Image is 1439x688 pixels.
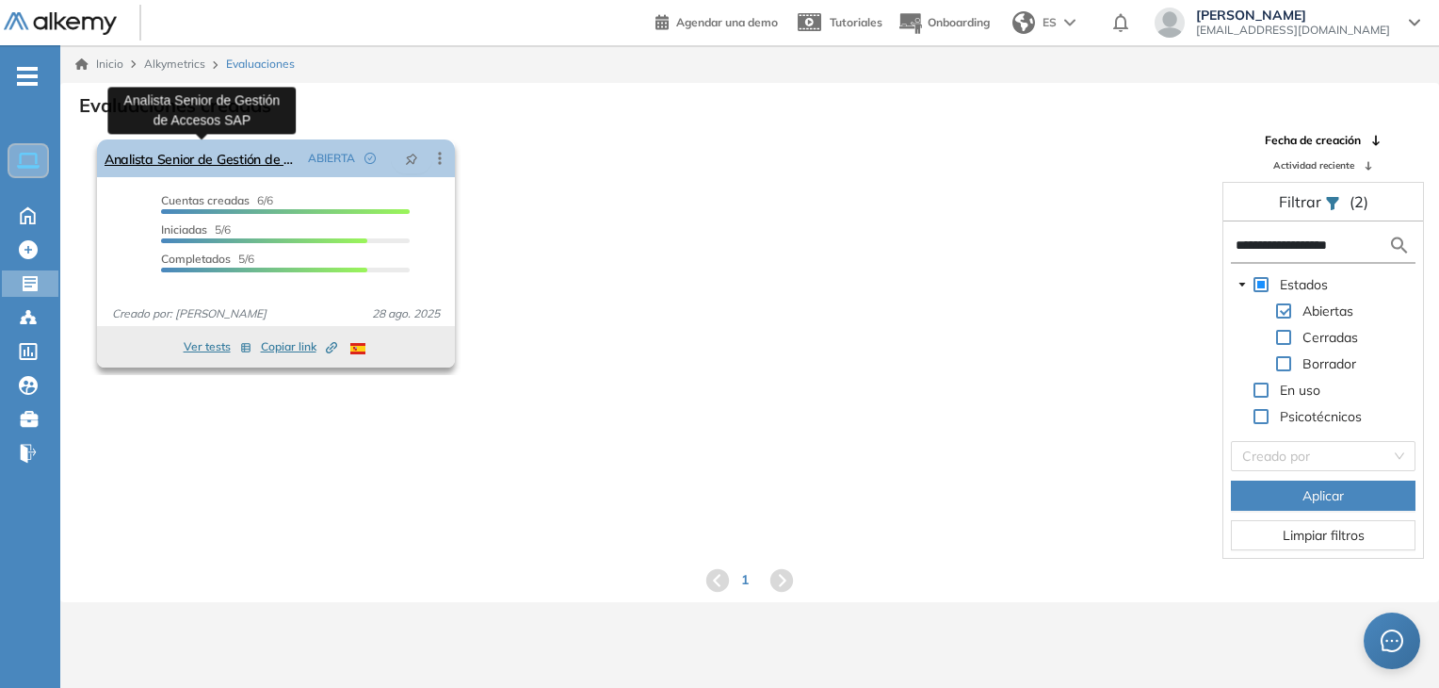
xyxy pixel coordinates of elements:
[1276,273,1332,296] span: Estados
[405,151,418,166] span: pushpin
[261,336,337,358] button: Copiar link
[897,3,990,43] button: Onboarding
[184,336,251,358] button: Ver tests
[1302,329,1358,346] span: Cerradas
[655,9,778,32] a: Agendar una demo
[1231,481,1415,511] button: Aplicar
[1388,234,1411,257] img: search icon
[364,305,447,322] span: 28 ago. 2025
[1276,379,1324,401] span: En uso
[1302,303,1353,319] span: Abiertas
[1196,23,1390,38] span: [EMAIL_ADDRESS][DOMAIN_NAME]
[1280,276,1328,293] span: Estados
[928,15,990,29] span: Onboarding
[161,222,231,237] span: 5/6
[17,74,38,78] i: -
[1299,300,1357,322] span: Abiertas
[676,15,778,29] span: Agendar una demo
[1276,405,1366,428] span: Psicotécnicos
[1012,11,1035,34] img: world
[1273,158,1354,172] span: Actividad reciente
[4,12,117,36] img: Logo
[1299,352,1360,375] span: Borrador
[105,139,300,177] a: Analista Senior de Gestión de Accesos SAP
[1265,132,1361,149] span: Fecha de creación
[1231,520,1415,550] button: Limpiar filtros
[1280,382,1320,399] span: En uso
[830,15,882,29] span: Tutoriales
[261,338,337,355] span: Copiar link
[79,94,271,117] h3: Evaluaciones creadas
[741,570,749,590] span: 1
[1302,485,1344,506] span: Aplicar
[1381,630,1403,652] span: message
[1064,19,1075,26] img: arrow
[161,193,250,207] span: Cuentas creadas
[364,153,376,164] span: check-circle
[161,193,273,207] span: 6/6
[1350,190,1368,213] span: (2)
[161,222,207,237] span: Iniciadas
[391,143,432,173] button: pushpin
[105,305,274,322] span: Creado por: [PERSON_NAME]
[226,56,295,73] span: Evaluaciones
[75,56,123,73] a: Inicio
[161,252,254,266] span: 5/6
[1237,280,1247,289] span: caret-down
[1283,525,1365,546] span: Limpiar filtros
[144,57,205,71] span: Alkymetrics
[161,252,231,266] span: Completados
[350,343,365,354] img: ESP
[308,150,355,167] span: ABIERTA
[1196,8,1390,23] span: [PERSON_NAME]
[1299,326,1362,349] span: Cerradas
[1280,408,1362,425] span: Psicotécnicos
[1302,355,1356,372] span: Borrador
[107,87,296,134] div: Analista Senior de Gestión de Accesos SAP
[1043,14,1057,31] span: ES
[1279,192,1325,211] span: Filtrar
